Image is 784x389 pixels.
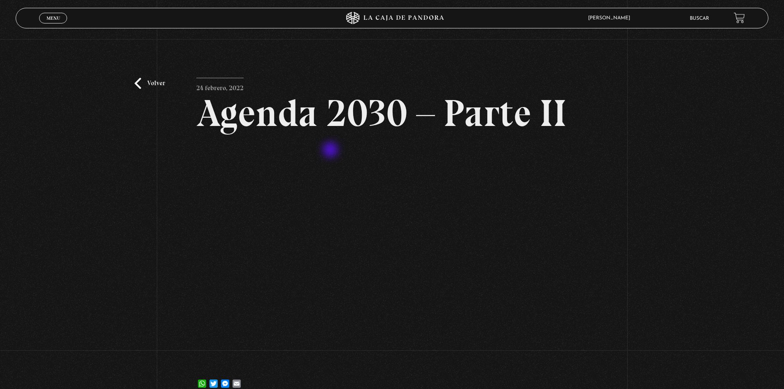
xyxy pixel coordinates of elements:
[135,78,165,89] a: Volver
[196,94,588,132] h2: Agenda 2030 – Parte II
[231,371,242,388] a: Email
[47,16,60,21] span: Menu
[734,12,745,23] a: View your shopping cart
[44,23,63,28] span: Cerrar
[219,371,231,388] a: Messenger
[208,371,219,388] a: Twitter
[690,16,709,21] a: Buscar
[584,16,638,21] span: [PERSON_NAME]
[196,371,208,388] a: WhatsApp
[196,78,244,94] p: 24 febrero, 2022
